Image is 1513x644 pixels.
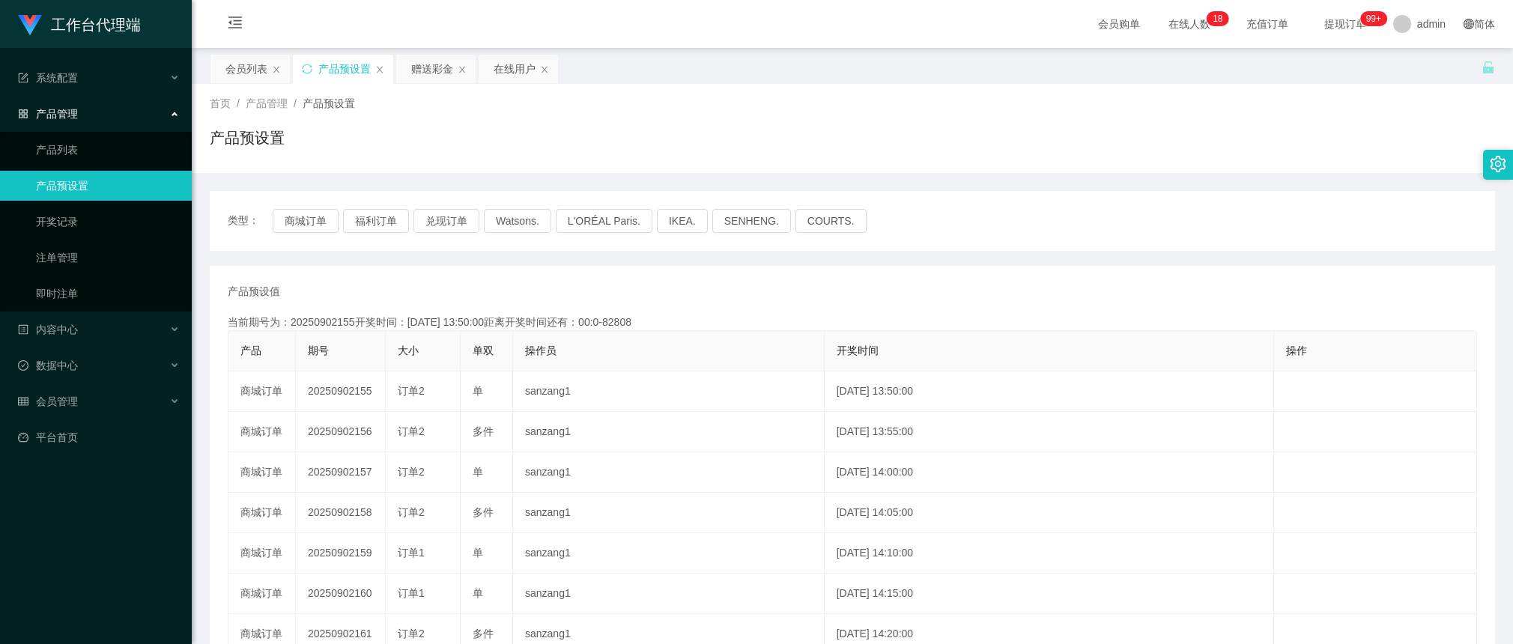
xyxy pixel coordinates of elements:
span: 大小 [398,344,419,356]
span: 会员管理 [18,395,78,407]
div: 产品预设置 [318,55,371,83]
span: 单 [473,547,483,559]
i: 图标: profile [18,324,28,335]
span: 订单1 [398,547,425,559]
span: 内容中心 [18,323,78,335]
td: sanzang1 [513,533,825,574]
div: 当前期号为：20250902155开奖时间：[DATE] 13:50:00距离开奖时间还有：00:0-82808 [228,315,1477,330]
span: 在线人数 [1161,19,1218,29]
span: 多件 [473,628,494,640]
span: 充值订单 [1239,19,1296,29]
button: Watsons. [484,209,551,233]
a: 产品预设置 [36,171,180,201]
span: 产品管理 [18,108,78,120]
i: 图标: unlock [1482,61,1495,74]
i: 图标: close [458,65,467,74]
td: [DATE] 14:15:00 [825,574,1275,614]
td: 20250902155 [296,371,386,412]
i: 图标: appstore-o [18,109,28,119]
span: 订单2 [398,506,425,518]
span: 多件 [473,506,494,518]
span: 多件 [473,425,494,437]
span: 产品 [240,344,261,356]
div: 会员列表 [225,55,267,83]
td: 20250902160 [296,574,386,614]
td: sanzang1 [513,452,825,493]
div: 在线用户 [494,55,536,83]
span: 单双 [473,344,494,356]
span: / [294,97,297,109]
span: 期号 [308,344,329,356]
span: 系统配置 [18,72,78,84]
span: 单 [473,466,483,478]
button: L'ORÉAL Paris. [556,209,652,233]
td: [DATE] 14:10:00 [825,533,1275,574]
button: 兑现订单 [413,209,479,233]
i: 图标: sync [302,64,312,74]
td: [DATE] 13:50:00 [825,371,1275,412]
i: 图标: form [18,73,28,83]
span: 开奖时间 [837,344,879,356]
button: SENHENG. [712,209,791,233]
span: 订单2 [398,425,425,437]
td: 商城订单 [228,371,296,412]
td: 商城订单 [228,412,296,452]
a: 工作台代理端 [18,18,141,30]
i: 图标: close [375,65,384,74]
div: 赠送彩金 [411,55,453,83]
button: COURTS. [795,209,867,233]
span: 提现订单 [1317,19,1374,29]
i: 图标: menu-fold [210,1,261,49]
td: 商城订单 [228,493,296,533]
img: logo.9652507e.png [18,15,42,36]
a: 即时注单 [36,279,180,309]
a: 图标: dashboard平台首页 [18,422,180,452]
span: 单 [473,587,483,599]
td: [DATE] 14:05:00 [825,493,1275,533]
td: 商城订单 [228,574,296,614]
td: sanzang1 [513,574,825,614]
span: 订单2 [398,628,425,640]
span: 首页 [210,97,231,109]
i: 图标: table [18,396,28,407]
h1: 工作台代理端 [51,1,141,49]
sup: 18 [1207,11,1228,26]
td: 商城订单 [228,452,296,493]
i: 图标: close [272,65,281,74]
td: [DATE] 13:55:00 [825,412,1275,452]
span: 类型： [228,209,273,233]
p: 8 [1218,11,1223,26]
span: / [237,97,240,109]
button: 商城订单 [273,209,339,233]
p: 1 [1213,11,1218,26]
span: 产品管理 [246,97,288,109]
h1: 产品预设置 [210,127,285,149]
span: 操作员 [525,344,557,356]
td: 20250902157 [296,452,386,493]
td: 20250902156 [296,412,386,452]
span: 操作 [1286,344,1307,356]
span: 订单1 [398,587,425,599]
span: 订单2 [398,385,425,397]
button: IKEA. [657,209,708,233]
span: 数据中心 [18,359,78,371]
a: 开奖记录 [36,207,180,237]
span: 单 [473,385,483,397]
a: 产品列表 [36,135,180,165]
span: 产品预设置 [303,97,355,109]
a: 注单管理 [36,243,180,273]
td: sanzang1 [513,371,825,412]
span: 订单2 [398,466,425,478]
td: sanzang1 [513,412,825,452]
td: 20250902159 [296,533,386,574]
button: 福利订单 [343,209,409,233]
i: 图标: setting [1490,156,1506,172]
td: [DATE] 14:00:00 [825,452,1275,493]
i: 图标: close [540,65,549,74]
i: 图标: global [1464,19,1474,29]
i: 图标: check-circle-o [18,360,28,371]
span: 产品预设值 [228,284,280,300]
td: 20250902158 [296,493,386,533]
sup: 1051 [1360,11,1387,26]
td: 商城订单 [228,533,296,574]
